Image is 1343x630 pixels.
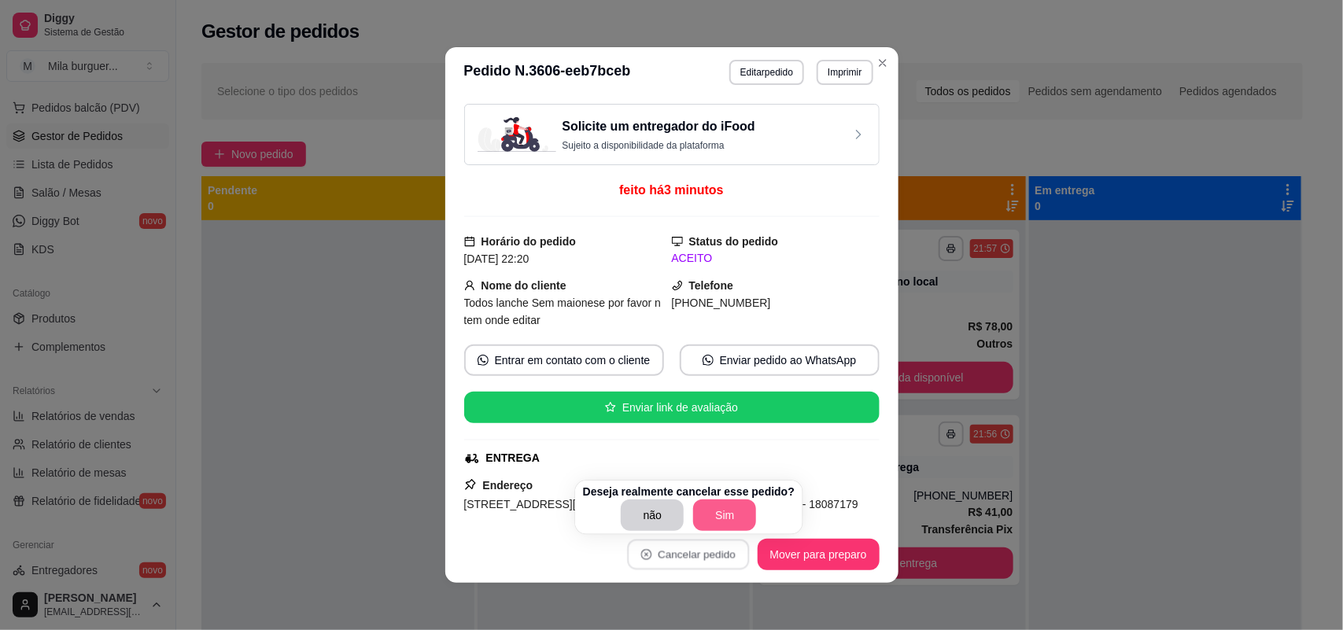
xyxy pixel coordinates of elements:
p: Deseja realmente cancelar esse pedido? [583,484,795,499]
span: [STREET_ADDRESS][PERSON_NAME] 94, [GEOGRAPHIC_DATA] - 18087179 [464,498,858,510]
strong: Horário do pedido [481,235,577,248]
span: [PHONE_NUMBER] [672,297,771,309]
span: whats-app [703,355,714,366]
button: starEnviar link de avaliação [464,392,880,423]
span: user [464,280,475,291]
div: ACEITO [672,250,880,267]
strong: Nome do cliente [481,279,566,292]
strong: Telefone [689,279,734,292]
button: não [621,499,684,531]
img: delivery-image [478,117,556,152]
button: Mover para preparo [758,539,880,570]
button: Editarpedido [729,60,804,85]
strong: Endereço [483,479,533,492]
span: calendar [464,236,475,247]
span: close-circle [640,549,651,560]
h3: Pedido N. 3606-eeb7bceb [464,60,631,85]
span: Todos lanche Sem maionese por favor n tem onde editar [464,297,662,326]
button: close-circleCancelar pedido [627,540,749,570]
button: whats-appEnviar pedido ao WhatsApp [680,344,880,376]
span: [DATE] 22:20 [464,252,529,265]
span: desktop [672,236,683,247]
span: pushpin [464,478,477,491]
button: Close [870,50,895,76]
span: feito há 3 minutos [619,183,723,197]
button: Sim [693,499,756,531]
button: whats-appEntrar em contato com o cliente [464,344,664,376]
span: phone [672,280,683,291]
div: ENTREGA [486,450,540,466]
span: star [605,402,616,413]
span: whats-app [478,355,489,366]
strong: Status do pedido [689,235,779,248]
button: Imprimir [817,60,873,85]
p: Sujeito a disponibilidade da plataforma [563,139,755,152]
h3: Solicite um entregador do iFood [563,117,755,136]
